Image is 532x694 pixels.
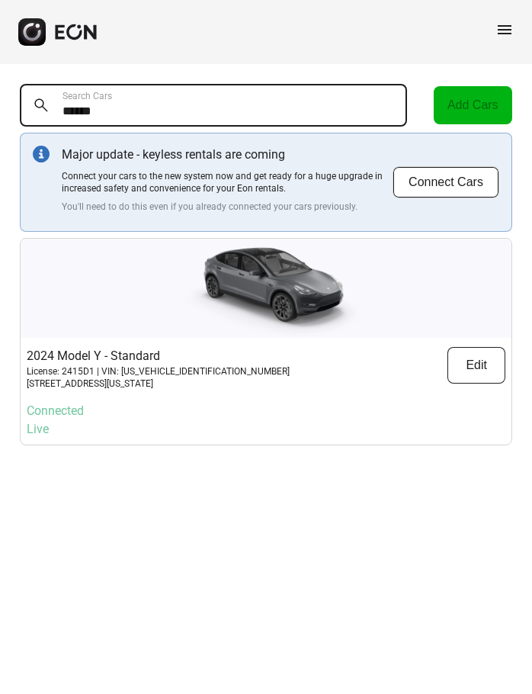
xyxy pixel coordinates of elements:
p: 2024 Model Y - Standard [27,347,290,365]
p: License: 2415D1 | VIN: [US_VEHICLE_IDENTIFICATION_NUMBER] [27,365,290,378]
p: Connect your cars to the new system now and get ready for a huge upgrade in increased safety and ... [62,170,393,194]
img: car [167,239,365,338]
p: Major update - keyless rentals are coming [62,146,393,164]
p: [STREET_ADDRESS][US_STATE] [27,378,290,390]
button: Edit [447,347,505,384]
p: Live [27,420,505,439]
img: info [33,146,50,162]
span: menu [495,21,514,39]
label: Search Cars [62,90,112,102]
button: Connect Cars [393,166,499,198]
p: You'll need to do this even if you already connected your cars previously. [62,201,393,213]
p: Connected [27,402,505,420]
